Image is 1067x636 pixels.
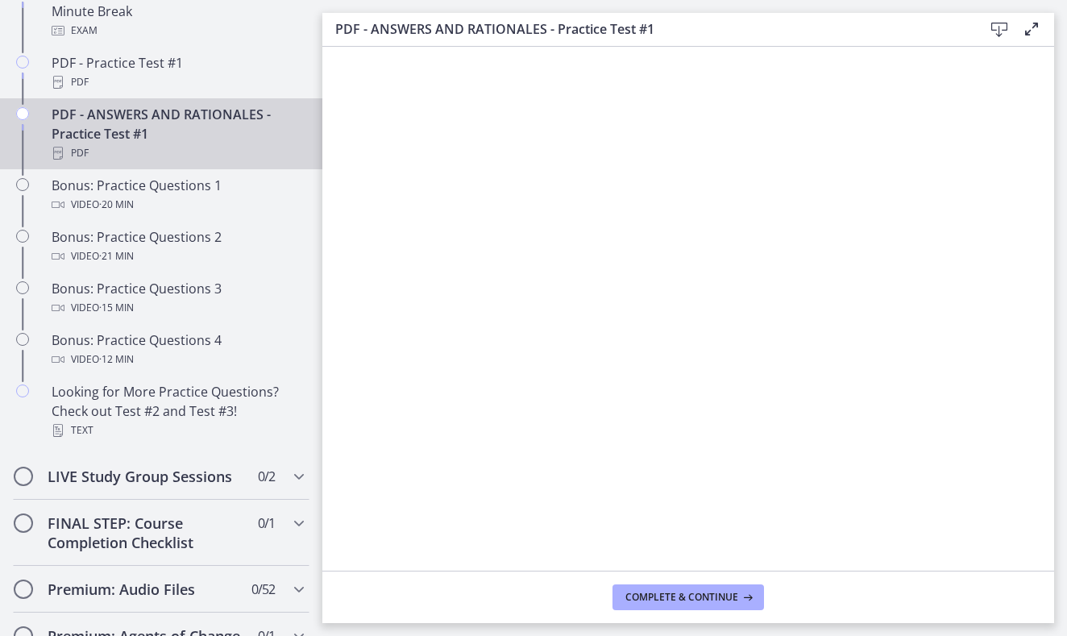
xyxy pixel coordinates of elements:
span: · 12 min [99,350,134,369]
button: Complete & continue [612,584,764,610]
div: Bonus: Practice Questions 4 [52,330,303,369]
h3: PDF - ANSWERS AND RATIONALES - Practice Test #1 [335,19,957,39]
h2: FINAL STEP: Course Completion Checklist [48,513,244,552]
div: Bonus: Practice Questions 2 [52,227,303,266]
span: 0 / 1 [258,513,275,533]
span: Complete & continue [625,591,738,604]
div: Looking for More Practice Questions? Check out Test #2 and Test #3! [52,382,303,440]
div: PDF - ANSWERS AND RATIONALES - Practice Test #1 [52,105,303,163]
span: · 20 min [99,195,134,214]
div: Video [52,195,303,214]
h2: LIVE Study Group Sessions [48,467,244,486]
span: 0 / 52 [251,580,275,599]
div: PDF [52,73,303,92]
div: Exam [52,21,303,40]
div: Bonus: Practice Questions 3 [52,279,303,318]
div: Video [52,298,303,318]
div: PDF [52,143,303,163]
div: Text [52,421,303,440]
div: Video [52,247,303,266]
div: Bonus: Practice Questions 1 [52,176,303,214]
span: · 15 min [99,298,134,318]
div: PDF - Practice Test #1 [52,53,303,92]
div: Video [52,350,303,369]
span: · 21 min [99,247,134,266]
span: 0 / 2 [258,467,275,486]
h2: Premium: Audio Files [48,580,244,599]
